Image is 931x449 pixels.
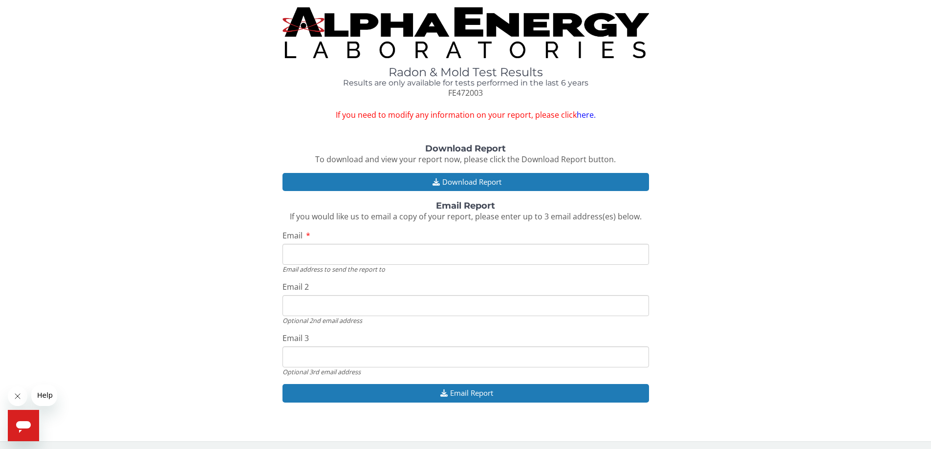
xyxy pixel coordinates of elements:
div: Email address to send the report to [282,265,649,274]
strong: Download Report [425,143,506,154]
button: Email Report [282,384,649,402]
span: FE472003 [448,87,483,98]
span: If you need to modify any information on your report, please click [282,109,649,121]
iframe: Button to launch messaging window [8,410,39,441]
iframe: Close message [8,386,27,406]
span: Email [282,230,303,241]
img: TightCrop.jpg [282,7,649,58]
strong: Email Report [436,200,495,211]
a: here. [577,109,596,120]
div: Optional 2nd email address [282,316,649,325]
button: Download Report [282,173,649,191]
h1: Radon & Mold Test Results [282,66,649,79]
span: Email 3 [282,333,309,343]
div: Optional 3rd email address [282,367,649,376]
span: If you would like us to email a copy of your report, please enter up to 3 email address(es) below. [290,211,642,222]
h4: Results are only available for tests performed in the last 6 years [282,79,649,87]
span: Email 2 [282,281,309,292]
iframe: Message from company [31,385,57,406]
span: To download and view your report now, please click the Download Report button. [315,154,616,165]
